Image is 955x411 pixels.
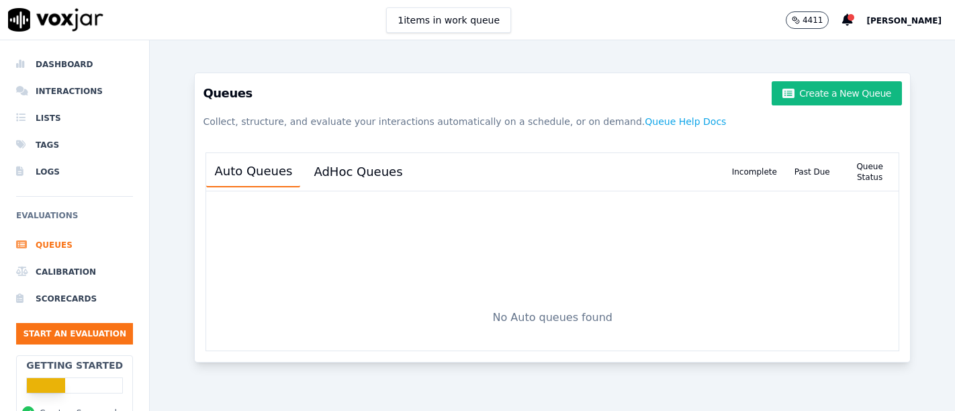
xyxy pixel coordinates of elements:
[16,323,133,345] button: Start an Evaluation
[783,153,841,191] div: Past Due
[16,51,133,78] a: Dashboard
[866,12,955,28] button: [PERSON_NAME]
[866,16,942,26] span: [PERSON_NAME]
[26,359,123,372] h2: Getting Started
[16,208,133,232] h6: Evaluations
[492,310,612,326] p: No Auto queues found
[16,78,133,105] a: Interactions
[772,81,902,105] button: Create a New Queue
[206,156,300,187] button: Auto Queues
[16,232,133,259] a: Queues
[786,11,829,29] button: 4411
[803,15,823,26] p: 4411
[203,81,902,105] h3: Queues
[8,8,103,32] img: voxjar logo
[306,157,410,187] button: AdHoc Queues
[725,153,783,191] div: Incomplete
[645,109,726,134] button: Queue Help Docs
[786,11,843,29] button: 4411
[16,259,133,285] a: Calibration
[16,158,133,185] a: Logs
[203,109,902,134] p: Collect, structure, and evaluate your interactions automatically on a schedule, or on demand.
[16,105,133,132] a: Lists
[386,7,511,33] button: 1items in work queue
[16,285,133,312] a: Scorecards
[16,132,133,158] a: Tags
[841,153,899,191] div: Queue Status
